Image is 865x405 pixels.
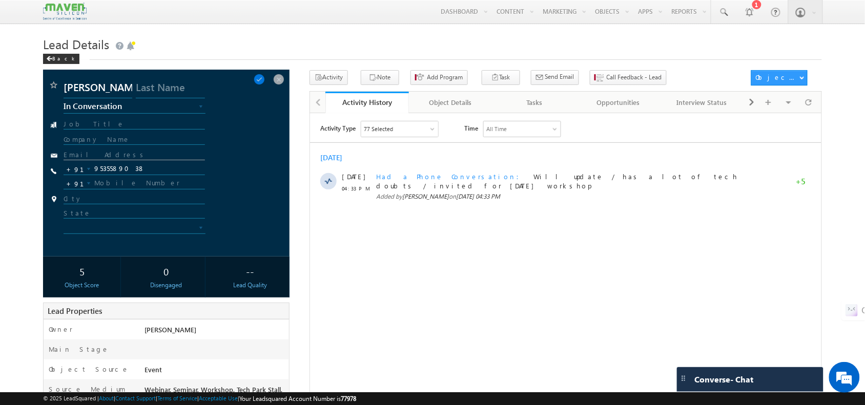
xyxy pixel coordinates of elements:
[679,374,688,382] img: carter-drag
[54,11,83,20] div: 77 Selected
[43,36,109,52] span: Lead Details
[325,92,409,113] a: Activity History
[531,70,579,85] button: Send Email
[576,92,661,113] a: Opportunities
[64,163,86,175] input: +
[64,209,204,219] input: State
[214,262,286,281] div: --
[545,72,574,81] span: Send Email
[32,71,63,80] span: 04:33 PM
[43,53,85,62] a: Back
[64,195,204,204] input: City
[585,96,651,109] div: Opportunities
[130,281,202,290] div: Disengaged
[64,151,204,160] : Email Address
[146,79,190,87] span: [DATE] 04:33 PM
[661,92,745,113] a: Interview Status
[136,80,204,98] input: Last Name
[493,92,577,113] a: Tasks
[64,120,204,130] input: Job Title
[49,325,73,334] label: Owner
[333,97,402,107] div: Activity History
[154,8,168,23] span: Time
[64,101,184,111] span: In Conversation
[341,395,356,402] span: 77978
[64,103,205,114] a: In Conversation
[13,95,187,307] textarea: Type your message and hit 'Enter'
[115,395,156,401] a: Contact Support
[214,281,286,290] div: Lead Quality
[310,70,348,85] button: Activity
[49,385,126,394] label: Source Medium
[51,8,128,24] div: Sales Activity,Program,Email Bounced,Email Link Clicked,Email Marked Spam & 72 more..
[64,178,86,189] input: +
[48,306,102,316] span: Lead Properties
[66,59,429,77] span: Will update / has a lot of tech doubts / invited for [DATE] workshop
[49,345,109,354] label: Main Stage
[43,54,79,64] div: Back
[10,40,44,49] div: [DATE]
[176,11,197,20] div: All Time
[239,395,356,402] span: Your Leadsquared Account Number is
[32,59,55,68] span: [DATE]
[66,59,215,68] span: Had a Phone Conversation
[695,375,754,384] span: Converse - Chat
[130,262,202,281] div: 0
[427,73,463,82] span: Add Program
[43,394,356,403] span: © 2025 LeadSquared | | | | |
[669,96,735,109] div: Interview Status
[142,365,289,379] div: Event
[46,281,118,290] div: Object Score
[410,70,468,85] button: Add Program
[501,96,568,109] div: Tasks
[199,395,238,401] a: Acceptable Use
[99,395,114,401] a: About
[751,70,808,86] button: Object Actions
[157,395,197,401] a: Terms of Service
[409,92,493,113] a: Object Details
[361,70,399,85] button: Note
[64,177,204,189] input: Mobile Number
[64,163,204,175] input: Phone Number
[46,262,118,281] div: 5
[17,54,43,67] img: d_60004797649_company_0_60004797649
[92,79,139,87] span: [PERSON_NAME]
[482,70,520,85] button: Task
[590,70,667,85] button: Call Feedback - Lead
[417,96,484,109] div: Object Details
[10,8,46,23] span: Activity Type
[486,63,496,76] span: +5
[43,3,86,20] img: Custom Logo
[64,80,132,98] input: First Name
[756,73,799,82] div: Object Actions
[64,135,204,145] input: Company Name
[49,365,129,374] label: Object Source
[66,79,442,88] span: Added by on
[139,315,186,329] em: Start Chat
[607,73,662,82] span: Call Feedback - Lead
[145,325,196,334] span: [PERSON_NAME]
[53,54,172,67] div: Chat with us now
[168,5,193,30] div: Minimize live chat window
